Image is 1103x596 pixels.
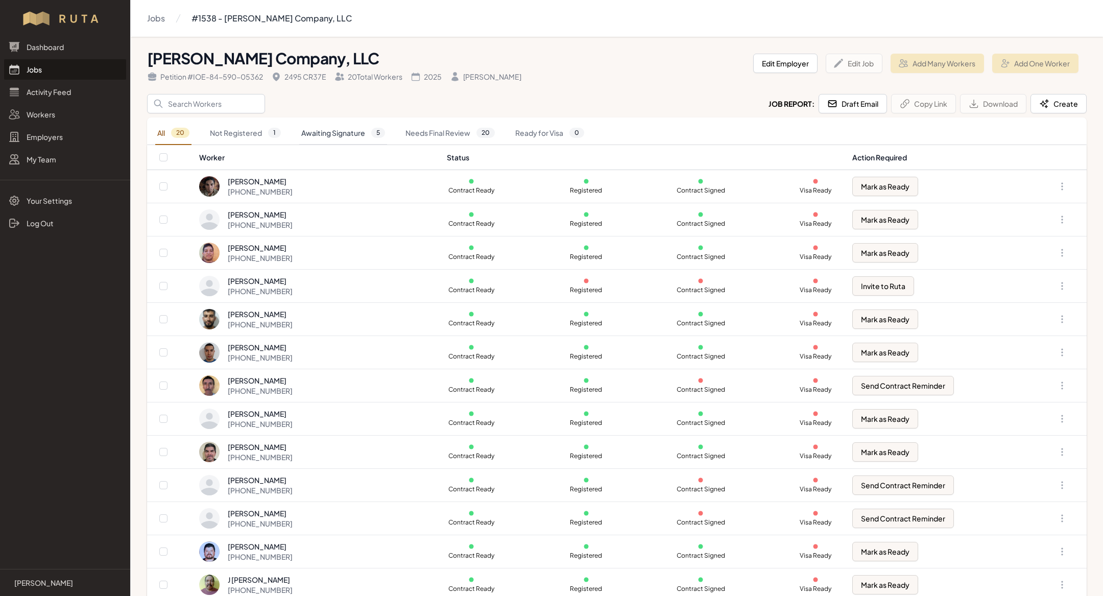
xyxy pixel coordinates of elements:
p: Visa Ready [791,452,840,460]
div: [PHONE_NUMBER] [228,220,293,230]
div: [PERSON_NAME] [228,409,293,419]
nav: Tabs [147,122,1087,145]
span: 20 [171,128,189,138]
button: Mark as Ready [852,243,918,263]
div: J [PERSON_NAME] [228,575,293,585]
div: [PHONE_NUMBER] [228,352,293,363]
div: [PERSON_NAME] [228,342,293,352]
a: Awaiting Signature [299,122,387,145]
button: Mark as Ready [852,309,918,329]
p: Contract Signed [676,220,725,228]
a: Activity Feed [4,82,126,102]
div: 20 Total Workers [334,71,402,82]
p: Contract Ready [447,386,496,394]
p: Contract Ready [447,518,496,527]
div: [PERSON_NAME] [228,176,293,186]
p: Registered [562,485,611,493]
a: Employers [4,127,126,147]
a: Workers [4,104,126,125]
p: Contract Signed [676,452,725,460]
p: Contract Signed [676,319,725,327]
p: Contract Ready [447,552,496,560]
p: Visa Ready [791,585,840,593]
th: Status [441,145,846,170]
a: Jobs [4,59,126,80]
p: Contract Ready [447,319,496,327]
p: Contract Ready [447,253,496,261]
div: [PHONE_NUMBER] [228,552,293,562]
button: Edit Employer [753,54,818,73]
p: Visa Ready [791,286,840,294]
a: My Team [4,149,126,170]
div: [PERSON_NAME] [228,541,293,552]
p: Registered [562,319,611,327]
div: [PHONE_NUMBER] [228,518,293,529]
button: Add One Worker [992,54,1078,73]
span: 1 [268,128,281,138]
p: Contract Ready [447,452,496,460]
th: Action Required [846,145,1025,170]
p: Contract Signed [676,419,725,427]
p: Contract Signed [676,352,725,361]
button: Mark as Ready [852,210,918,229]
div: [PHONE_NUMBER] [228,319,293,329]
a: Ready for Visa [513,122,586,145]
p: Contract Signed [676,552,725,560]
div: [PERSON_NAME] [228,442,293,452]
span: 20 [476,128,495,138]
div: Petition # IOE-84-590-05362 [147,71,263,82]
a: Not Registered [208,122,283,145]
p: Contract Signed [676,518,725,527]
button: Mark as Ready [852,409,918,428]
p: Visa Ready [791,552,840,560]
button: Send Contract Reminder [852,376,954,395]
p: Contract Ready [447,186,496,195]
p: Contract Ready [447,352,496,361]
p: Registered [562,352,611,361]
p: Visa Ready [791,220,840,228]
div: [PHONE_NUMBER] [228,386,293,396]
button: Draft Email [819,94,887,113]
div: 2025 [411,71,442,82]
a: Jobs [147,8,165,29]
button: Send Contract Reminder [852,509,954,528]
p: Contract Signed [676,585,725,593]
span: 5 [371,128,385,138]
p: Registered [562,220,611,228]
p: [PERSON_NAME] [14,578,73,588]
p: Contract Signed [676,485,725,493]
div: Worker [199,152,435,162]
a: Needs Final Review [403,122,497,145]
p: Contract Ready [447,485,496,493]
button: Copy Link [891,94,956,113]
a: All [155,122,191,145]
p: Contract Signed [676,286,725,294]
img: Workflow [21,10,109,27]
div: [PHONE_NUMBER] [228,286,293,296]
a: #1538 - [PERSON_NAME] Company, LLC [191,8,352,29]
p: Contract Signed [676,386,725,394]
p: Contract Signed [676,186,725,195]
a: Dashboard [4,37,126,57]
button: Create [1030,94,1087,113]
button: Add Many Workers [891,54,984,73]
p: Contract Ready [447,419,496,427]
div: [PERSON_NAME] [228,309,293,319]
a: Log Out [4,213,126,233]
p: Registered [562,386,611,394]
p: Contract Ready [447,220,496,228]
h2: Job Report: [769,99,814,109]
button: Mark as Ready [852,442,918,462]
div: [PERSON_NAME] [228,276,293,286]
p: Visa Ready [791,518,840,527]
button: Send Contract Reminder [852,475,954,495]
p: Visa Ready [791,319,840,327]
div: [PHONE_NUMBER] [228,253,293,263]
p: Registered [562,585,611,593]
a: Your Settings [4,190,126,211]
div: [PHONE_NUMBER] [228,452,293,462]
p: Contract Signed [676,253,725,261]
div: [PERSON_NAME] [450,71,521,82]
p: Registered [562,186,611,195]
div: [PERSON_NAME] [228,475,293,485]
